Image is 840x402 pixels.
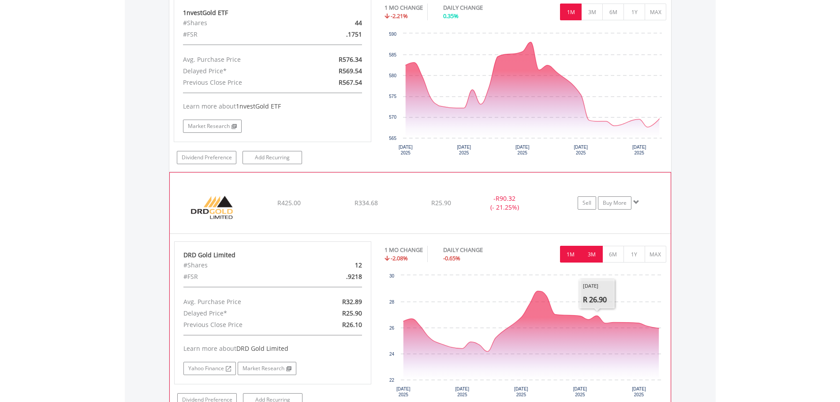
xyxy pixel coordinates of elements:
[573,387,587,397] text: [DATE] 2025
[457,145,471,155] text: [DATE] 2025
[339,78,362,86] span: R567.54
[514,387,528,397] text: [DATE] 2025
[177,308,305,319] div: Delayed Price*
[389,300,395,304] text: 28
[177,319,305,331] div: Previous Close Price
[176,65,305,77] div: Delayed Price*
[645,4,666,20] button: MAX
[176,77,305,88] div: Previous Close Price
[183,362,236,375] a: Yahoo Finance
[515,145,530,155] text: [DATE] 2025
[385,29,666,162] svg: Interactive chart
[598,196,631,210] a: Buy More
[238,362,296,375] a: Market Research
[236,102,281,110] span: 1nvestGold ETF
[389,73,396,78] text: 580
[389,136,396,141] text: 565
[177,296,305,308] div: Avg. Purchase Price
[177,151,236,164] a: Dividend Preference
[443,246,514,254] div: DAILY CHANGE
[183,251,362,259] div: DRD Gold Limited
[578,196,596,210] a: Sell
[176,54,305,65] div: Avg. Purchase Price
[183,120,242,133] a: Market Research
[389,326,395,331] text: 26
[391,254,408,262] span: -2.08%
[560,4,582,20] button: 1M
[183,8,362,17] div: 1nvestGold ETF
[443,254,460,262] span: -0.65%
[396,387,411,397] text: [DATE] 2025
[623,246,645,263] button: 1Y
[389,274,395,278] text: 30
[574,145,588,155] text: [DATE] 2025
[243,151,302,164] a: Add Recurring
[305,271,369,282] div: .9218
[339,67,362,75] span: R569.54
[389,32,396,37] text: 590
[623,4,645,20] button: 1Y
[632,387,646,397] text: [DATE] 2025
[385,4,423,12] div: 1 MO CHANGE
[443,4,514,12] div: DAILY CHANGE
[602,4,624,20] button: 6M
[236,344,288,353] span: DRD Gold Limited
[443,12,459,20] span: 0.35%
[177,259,305,271] div: #Shares
[645,246,666,263] button: MAX
[391,12,408,20] span: -2.21%
[277,199,301,207] span: R425.00
[496,194,515,203] span: R90.32
[581,246,603,263] button: 3M
[385,246,423,254] div: 1 MO CHANGE
[174,184,250,231] img: EQU.ZA.DRD.png
[305,259,369,271] div: 12
[183,102,362,111] div: Learn more about
[581,4,603,20] button: 3M
[560,246,582,263] button: 1M
[176,17,305,29] div: #Shares
[632,145,646,155] text: [DATE] 2025
[183,344,362,353] div: Learn more about
[304,17,368,29] div: 44
[389,94,396,99] text: 575
[355,199,378,207] span: R334.68
[399,145,413,155] text: [DATE] 2025
[389,115,396,120] text: 570
[602,246,624,263] button: 6M
[177,271,305,282] div: #FSR
[342,297,362,306] span: R32.89
[471,194,538,212] div: - (- 21.25%)
[176,29,305,40] div: #FSR
[389,352,395,357] text: 24
[431,199,451,207] span: R25.90
[389,378,395,383] text: 22
[342,309,362,317] span: R25.90
[339,55,362,64] span: R576.34
[342,320,362,329] span: R26.10
[304,29,368,40] div: .1751
[385,29,667,162] div: Chart. Highcharts interactive chart.
[455,387,470,397] text: [DATE] 2025
[389,53,396,57] text: 585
